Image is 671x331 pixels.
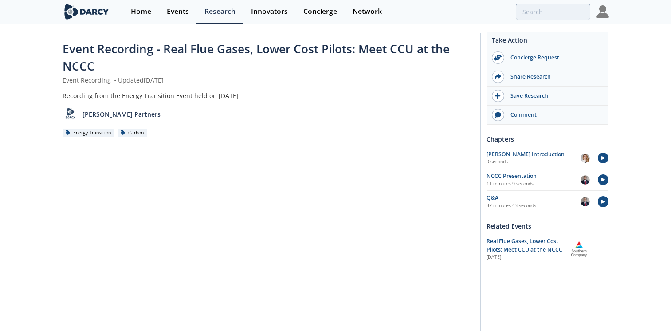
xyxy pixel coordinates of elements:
[303,8,337,15] div: Concierge
[167,8,189,15] div: Events
[63,75,474,85] div: Event Recording Updated [DATE]
[487,158,581,165] p: 0 seconds
[598,196,609,207] img: play-chapters.svg
[487,172,581,180] div: NCCC Presentation
[204,8,235,15] div: Research
[63,4,111,20] img: logo-wide.svg
[598,174,609,185] img: play-chapters.svg
[634,296,662,322] iframe: chat widget
[487,35,608,48] div: Take Action
[571,241,587,257] img: Southern Company
[504,92,604,100] div: Save Research
[487,181,581,188] p: 11 minutes 9 seconds
[82,110,161,119] p: [PERSON_NAME] Partners
[487,218,608,234] div: Related Events
[118,129,147,137] div: Carbon
[504,54,604,62] div: Concierge Request
[487,150,581,158] div: [PERSON_NAME] Introduction
[516,4,590,20] input: Advanced Search
[504,111,604,119] div: Comment
[63,129,114,137] div: Energy Transition
[131,8,151,15] div: Home
[63,91,474,100] div: Recording from the Energy Transition Event held on [DATE]
[353,8,382,15] div: Network
[598,153,609,164] img: play-chapters.svg
[487,254,565,261] div: [DATE]
[487,202,581,209] p: 37 minutes 43 seconds
[487,237,562,253] span: Real Flue Gases, Lower Cost Pilots: Meet CCU at the NCCC
[581,154,590,163] img: 44ccd8c9-e52b-4c72-ab7d-11e8f517fc49
[487,131,608,147] div: Chapters
[581,197,590,206] img: 47500b57-f1ab-48fc-99f2-2a06715d5bad
[504,73,604,81] div: Share Research
[596,5,609,18] img: Profile
[113,76,118,84] span: •
[251,8,288,15] div: Innovators
[63,41,450,74] span: Event Recording - Real Flue Gases, Lower Cost Pilots: Meet CCU at the NCCC
[487,237,608,261] a: Real Flue Gases, Lower Cost Pilots: Meet CCU at the NCCC [DATE] Southern Company
[487,194,581,202] div: Q&A
[581,175,590,185] img: 47500b57-f1ab-48fc-99f2-2a06715d5bad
